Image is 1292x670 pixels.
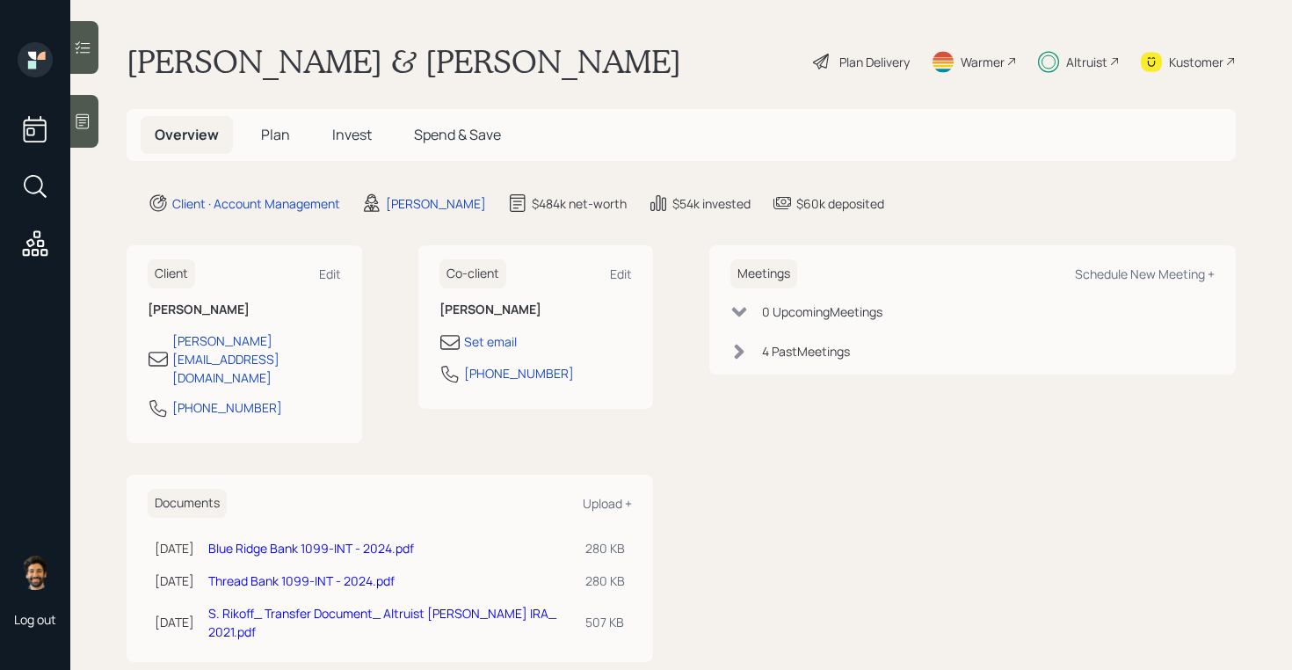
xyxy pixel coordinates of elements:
div: 280 KB [585,572,625,590]
span: Spend & Save [414,125,501,144]
h6: Meetings [730,259,797,288]
a: S. Rikoff_ Transfer Document_ Altruist [PERSON_NAME] IRA_ 2021.pdf [208,605,556,640]
div: 280 KB [585,539,625,557]
span: Plan [261,125,290,144]
div: [DATE] [155,539,194,557]
div: [PERSON_NAME][EMAIL_ADDRESS][DOMAIN_NAME] [172,331,341,387]
div: Schedule New Meeting + [1075,266,1215,282]
img: eric-schwartz-headshot.png [18,555,53,590]
div: $484k net-worth [532,194,627,213]
div: 4 Past Meeting s [762,342,850,360]
div: 0 Upcoming Meeting s [762,302,882,321]
span: Overview [155,125,219,144]
div: [DATE] [155,613,194,631]
div: $54k invested [672,194,751,213]
div: Edit [319,266,341,282]
div: Warmer [961,53,1005,71]
div: [PHONE_NUMBER] [464,364,574,382]
a: Blue Ridge Bank 1099-INT - 2024.pdf [208,540,414,557]
div: [PHONE_NUMBER] [172,398,282,417]
div: [PERSON_NAME] [386,194,486,213]
div: Altruist [1066,53,1107,71]
h6: [PERSON_NAME] [439,302,633,317]
h6: [PERSON_NAME] [148,302,341,317]
div: Plan Delivery [839,53,910,71]
div: [DATE] [155,572,194,590]
div: Edit [610,266,632,282]
span: Invest [332,125,372,144]
a: Thread Bank 1099-INT - 2024.pdf [208,572,395,589]
div: Log out [14,611,56,628]
h1: [PERSON_NAME] & [PERSON_NAME] [127,42,681,81]
div: Upload + [583,495,632,512]
h6: Co-client [439,259,506,288]
div: $60k deposited [796,194,884,213]
h6: Documents [148,489,227,518]
h6: Client [148,259,195,288]
div: 507 KB [585,613,625,631]
div: Kustomer [1169,53,1223,71]
div: Client · Account Management [172,194,340,213]
div: Set email [464,332,517,351]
